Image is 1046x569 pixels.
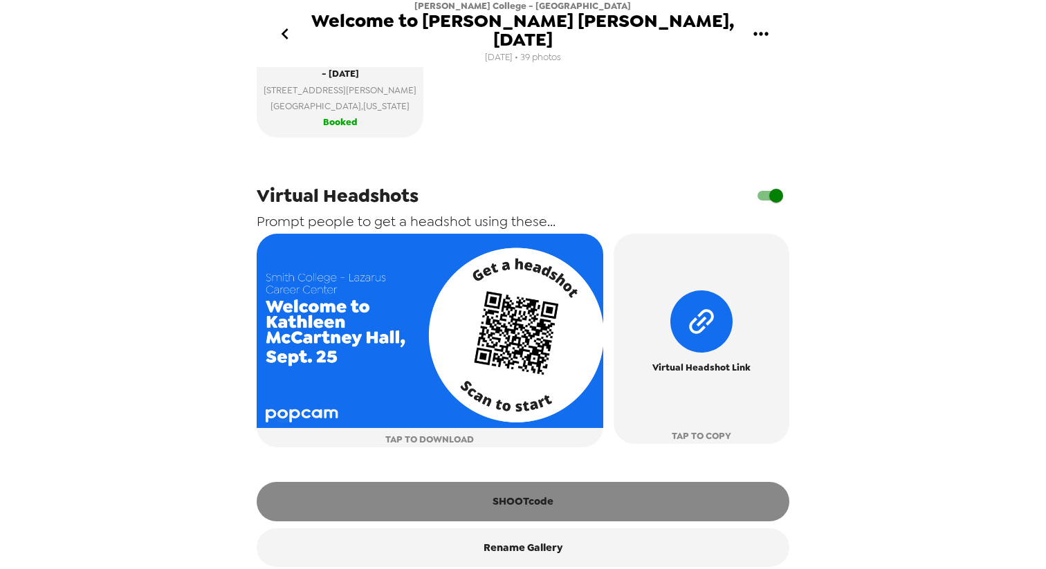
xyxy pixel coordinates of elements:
span: [DATE] • 39 photos [485,48,561,67]
span: TAP TO COPY [672,428,731,444]
span: Booked [323,114,358,130]
span: Virtual Headshot Link [652,360,751,375]
span: TAP TO DOWNLOAD [385,431,474,447]
button: TAP TO DOWNLOAD [257,234,603,448]
span: [GEOGRAPHIC_DATA] , [US_STATE] [264,98,416,114]
span: Prompt people to get a headshot using these... [257,212,556,230]
span: Virtual Headshots [257,183,419,208]
button: Rename Gallery [257,528,789,567]
img: qr card [257,234,603,429]
button: SHOOTcode [257,482,789,521]
button: gallery menu [738,11,783,56]
button: go back [263,11,307,56]
span: Welcome to [PERSON_NAME] [PERSON_NAME], [DATE] [307,12,738,48]
span: [STREET_ADDRESS][PERSON_NAME] [264,82,416,98]
span: - [DATE] [322,66,359,82]
button: Virtual Headshot LinkTAP TO COPY [614,234,789,445]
